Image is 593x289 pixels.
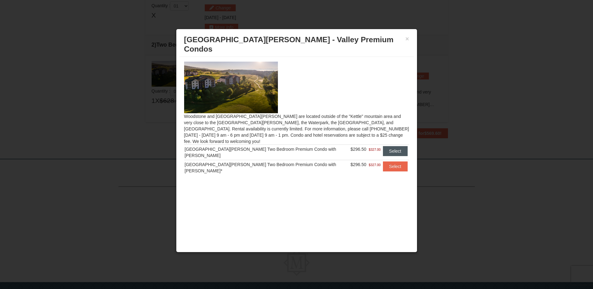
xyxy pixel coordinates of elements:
[350,162,366,167] span: $296.50
[184,62,278,113] img: 19219041-4-ec11c166.jpg
[185,146,349,159] div: [GEOGRAPHIC_DATA][PERSON_NAME] Two Bedroom Premium Condo with [PERSON_NAME]
[383,161,408,171] button: Select
[350,147,366,152] span: $296.50
[184,35,394,53] span: [GEOGRAPHIC_DATA][PERSON_NAME] - Valley Premium Condos
[369,146,381,153] span: $327.00
[405,36,409,42] button: ×
[185,161,349,174] div: [GEOGRAPHIC_DATA][PERSON_NAME] Two Bedroom Premium Condo with [PERSON_NAME]*
[369,162,381,168] span: $327.00
[179,57,414,186] div: Woodstone and [GEOGRAPHIC_DATA][PERSON_NAME] are located outside of the "Kettle" mountain area an...
[383,146,408,156] button: Select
